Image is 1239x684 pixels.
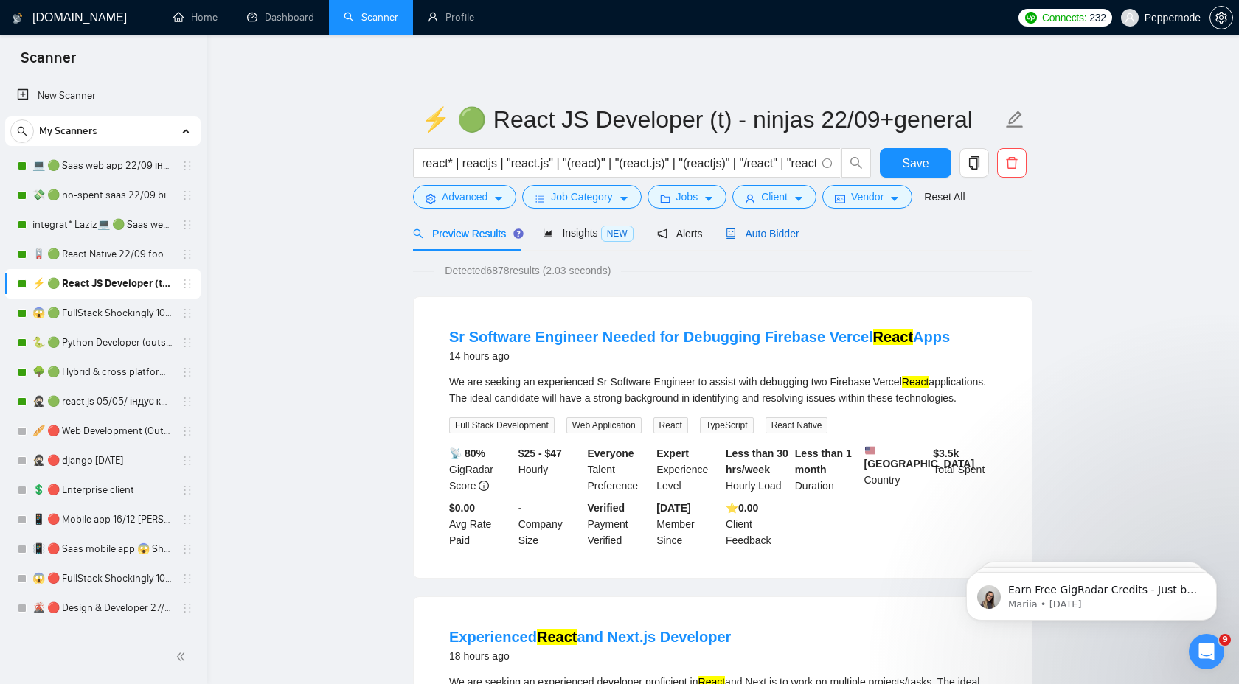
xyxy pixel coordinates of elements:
button: delete [997,148,1027,178]
span: area-chart [543,228,553,238]
b: ⭐️ 0.00 [726,502,758,514]
span: Insights [543,227,633,239]
span: Detected 6878 results (2.03 seconds) [434,262,621,279]
span: bars [535,193,545,204]
span: caret-down [794,193,804,204]
a: dashboardDashboard [247,11,314,24]
img: logo [13,7,23,30]
div: Duration [792,445,861,494]
span: user [1125,13,1135,23]
a: Sr Software Engineer Needed for Debugging Firebase VercelReactApps [449,329,950,345]
span: holder [181,484,193,496]
a: Reset All [924,189,965,205]
div: Member Since [653,500,723,548]
span: setting [1210,12,1232,24]
iframe: Intercom notifications message [944,541,1239,644]
input: Scanner name... [421,101,1002,138]
span: Vendor [851,189,884,205]
span: search [11,126,33,136]
div: Total Spent [930,445,999,494]
span: Client [761,189,788,205]
p: Message from Mariia, sent 5w ago [64,57,254,70]
b: - [518,502,522,514]
button: idcardVendorcaret-down [822,185,912,209]
span: folder [660,193,670,204]
span: info-circle [822,158,832,168]
span: TypeScript [700,417,754,433]
b: Expert [656,447,689,459]
span: Jobs [676,189,698,205]
a: 💻 🟢 Saas web app 22/09 інший кінець [32,151,173,181]
span: holder [181,160,193,172]
b: $25 - $47 [518,447,562,459]
span: setting [426,193,436,204]
span: holder [181,455,193,467]
span: holder [181,396,193,408]
button: search [841,148,871,178]
a: 🌋 🔴 Design & Developer 27/01 Illia profile [32,593,173,623]
span: holder [181,219,193,231]
img: upwork-logo.png [1025,12,1037,24]
div: Country [861,445,931,494]
span: 232 [1089,10,1106,26]
span: holder [181,307,193,319]
span: copy [960,156,988,170]
a: 😱 🔴 FullStack Shockingly 10/01 V2 [32,564,173,593]
button: barsJob Categorycaret-down [522,185,641,209]
span: React Native [766,417,828,433]
div: Tooltip anchor [512,227,525,240]
span: Save [902,154,929,172]
b: Everyone [588,447,634,459]
a: [vymir] 🥷🏻 react.js [32,623,173,652]
div: Avg Rate Paid [446,500,516,548]
button: setting [1209,6,1233,29]
a: 💲 🔴 Enterprise client [32,475,173,505]
b: Less than 30 hrs/week [726,447,788,475]
li: New Scanner [5,81,201,111]
span: holder [181,248,193,260]
button: folderJobscaret-down [648,185,727,209]
button: Save [880,148,951,178]
span: caret-down [493,193,504,204]
iframe: Intercom live chat [1189,634,1224,669]
span: info-circle [479,481,489,491]
div: Hourly [516,445,585,494]
a: 😱 🟢 FullStack Shockingly 10/01 [32,299,173,328]
span: holder [181,514,193,526]
span: notification [657,228,667,239]
span: holder [181,278,193,290]
span: search [842,156,870,170]
b: Verified [588,502,625,514]
span: holder [181,189,193,201]
a: ExperiencedReactand Next.js Developer [449,629,731,645]
button: userClientcaret-down [732,185,816,209]
span: delete [998,156,1026,170]
span: caret-down [704,193,714,204]
span: Web Application [566,417,642,433]
span: user [745,193,755,204]
span: Auto Bidder [726,228,799,240]
button: search [10,119,34,143]
span: edit [1005,110,1024,129]
a: 💸 🟢 no-spent saas 22/09 bid for free [32,181,173,210]
span: search [413,228,423,239]
input: Search Freelance Jobs... [422,154,816,172]
button: copy [959,148,989,178]
span: holder [181,573,193,584]
a: 🪫 🟢 React Native 22/09 food by taste, flowers by smell [32,240,173,269]
a: userProfile [428,11,474,24]
span: Earn Free GigRadar Credits - Just by Sharing Your Story! 💬 Want more credits for sending proposal... [64,43,254,406]
mark: React [902,376,929,388]
span: NEW [601,226,634,242]
mark: React [873,329,913,345]
span: Full Stack Development [449,417,555,433]
span: holder [181,425,193,437]
a: 📱 🔴 Mobile app 16/12 [PERSON_NAME]'s change [32,505,173,534]
span: React [653,417,688,433]
span: Preview Results [413,228,519,240]
b: $0.00 [449,502,475,514]
div: 18 hours ago [449,647,731,665]
div: Client Feedback [723,500,792,548]
a: setting [1209,12,1233,24]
